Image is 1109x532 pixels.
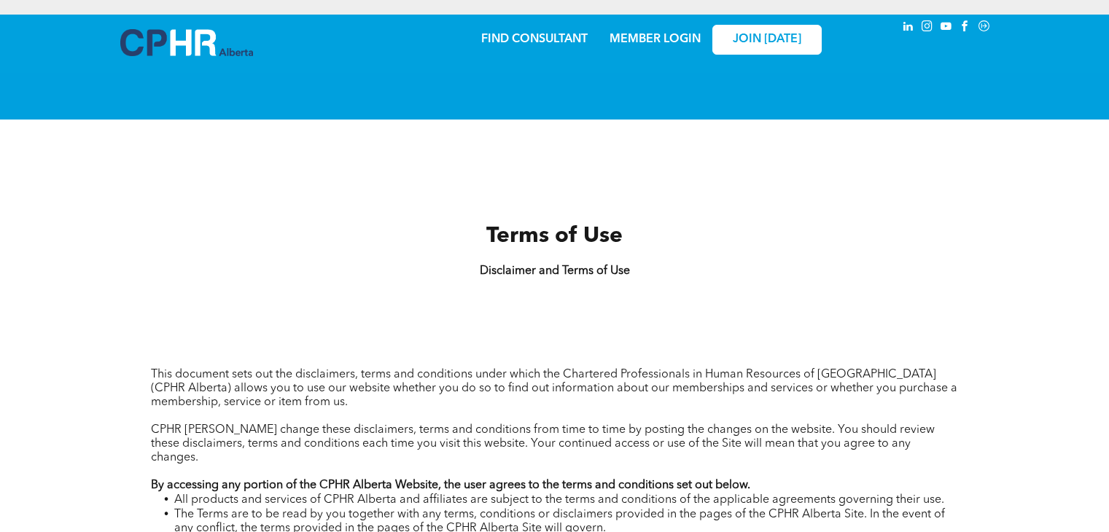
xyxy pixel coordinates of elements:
[900,18,917,38] a: linkedin
[610,34,701,45] a: MEMBER LOGIN
[712,25,822,55] a: JOIN [DATE]
[486,225,623,247] span: Terms of Use
[938,18,954,38] a: youtube
[120,29,253,56] img: A blue and white logo for cp alberta
[480,265,630,277] span: Disclaimer and Terms of Use
[481,34,588,45] a: FIND CONSULTANT
[957,18,973,38] a: facebook
[151,480,750,491] span: By accessing any portion of the CPHR Alberta Website, the user agrees to the terms and conditions...
[976,18,992,38] a: Social network
[919,18,935,38] a: instagram
[174,494,944,506] span: All products and services of CPHR Alberta and affiliates are subject to the terms and conditions ...
[151,424,935,463] span: CPHR [PERSON_NAME] change these disclaimers, terms and conditions from time to time by posting th...
[151,369,957,408] span: This document sets out the disclaimers, terms and conditions under which the Chartered Profession...
[733,33,801,47] span: JOIN [DATE]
